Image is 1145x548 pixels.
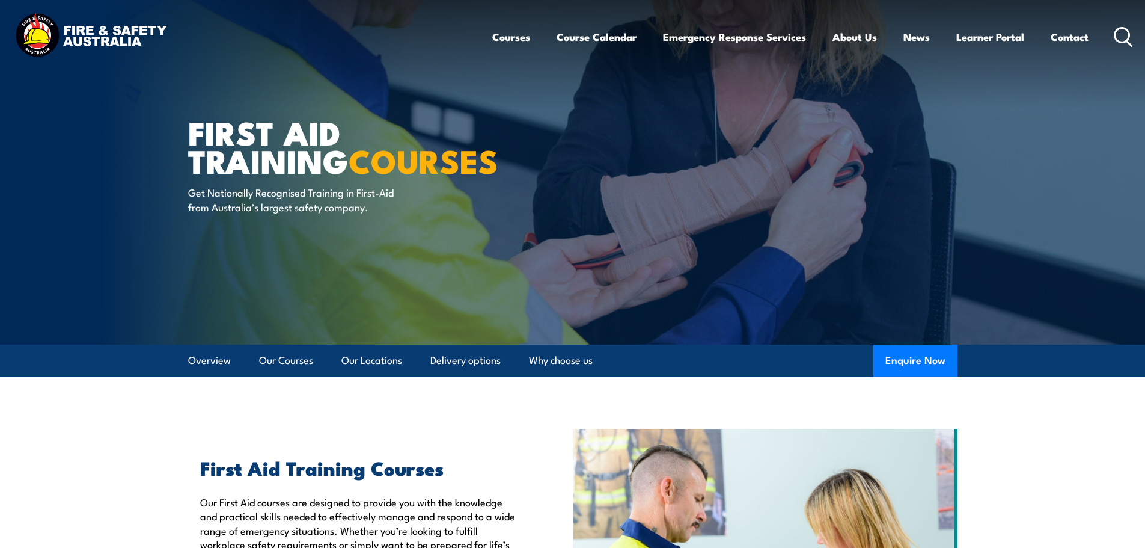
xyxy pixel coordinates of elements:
[349,135,498,185] strong: COURSES
[903,21,930,53] a: News
[259,345,313,377] a: Our Courses
[188,345,231,377] a: Overview
[832,21,877,53] a: About Us
[956,21,1024,53] a: Learner Portal
[492,21,530,53] a: Courses
[188,185,408,214] p: Get Nationally Recognised Training in First-Aid from Australia’s largest safety company.
[663,21,806,53] a: Emergency Response Services
[188,118,485,174] h1: First Aid Training
[200,459,518,476] h2: First Aid Training Courses
[529,345,593,377] a: Why choose us
[557,21,637,53] a: Course Calendar
[341,345,402,377] a: Our Locations
[1051,21,1089,53] a: Contact
[873,345,957,377] button: Enquire Now
[430,345,501,377] a: Delivery options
